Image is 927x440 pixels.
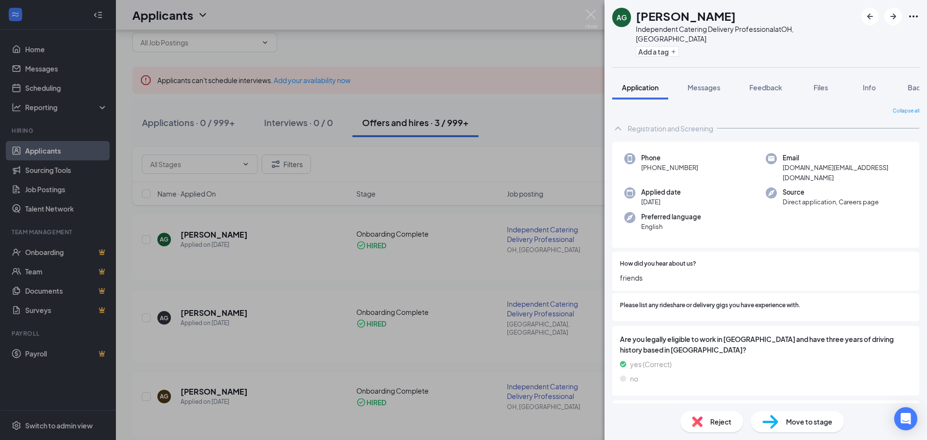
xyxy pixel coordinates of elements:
[671,49,676,55] svg: Plus
[814,83,828,92] span: Files
[620,272,912,283] span: friends
[863,83,876,92] span: Info
[636,46,679,57] button: PlusAdd a tag
[894,407,917,430] div: Open Intercom Messenger
[630,373,638,384] span: no
[783,197,879,207] span: Direct application, Careers page
[786,416,832,427] span: Move to stage
[864,11,876,22] svg: ArrowLeftNew
[893,107,919,115] span: Collapse all
[622,83,659,92] span: Application
[887,11,899,22] svg: ArrowRight
[783,153,907,163] span: Email
[641,153,698,163] span: Phone
[641,187,681,197] span: Applied date
[749,83,782,92] span: Feedback
[688,83,720,92] span: Messages
[636,8,736,24] h1: [PERSON_NAME]
[783,163,907,183] span: [DOMAIN_NAME][EMAIL_ADDRESS][DOMAIN_NAME]
[636,24,857,43] div: Independent Catering Delivery Professional at OH, [GEOGRAPHIC_DATA]
[641,163,698,172] span: [PHONE_NUMBER]
[628,124,713,133] div: Registration and Screening
[620,259,696,269] span: How did you hear about us?
[641,212,701,222] span: Preferred language
[710,416,731,427] span: Reject
[630,359,672,369] span: yes (Correct)
[612,123,624,134] svg: ChevronUp
[641,197,681,207] span: [DATE]
[908,11,919,22] svg: Ellipses
[783,187,879,197] span: Source
[885,8,902,25] button: ArrowRight
[617,13,627,22] div: AG
[620,301,801,310] span: Please list any rideshare or delivery gigs you have experience with.
[641,222,701,231] span: English
[620,334,912,355] span: Are you legally eligible to work in [GEOGRAPHIC_DATA] and have three years of driving history bas...
[861,8,879,25] button: ArrowLeftNew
